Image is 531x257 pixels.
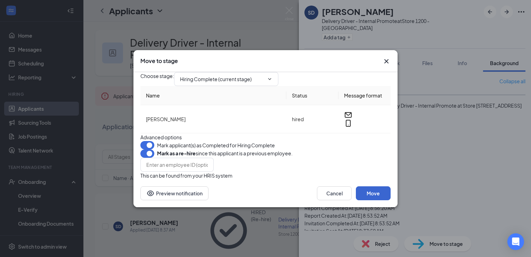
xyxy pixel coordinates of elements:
button: Preview notificationEye [140,186,209,200]
th: Message format [338,86,391,105]
svg: MobileSms [344,119,352,127]
b: Mark as a re-hire [157,150,196,156]
button: Cancel [317,186,352,200]
h3: Move to stage [140,57,178,65]
div: Advanced options [140,133,391,141]
td: hired [286,105,338,133]
span: [PERSON_NAME] [146,116,186,122]
div: Open Intercom Messenger [507,233,524,250]
svg: Eye [146,189,155,197]
div: This can be found from your HRIS system [140,172,391,179]
span: Choose stage : [140,72,174,86]
svg: Email [344,111,352,119]
th: Name [140,86,286,105]
button: Move [356,186,391,200]
div: since this applicant is a previous employee. [157,149,293,157]
th: Status [286,86,338,105]
svg: ChevronDown [267,76,272,82]
input: Enter an employee ID (optional) [140,158,214,172]
span: Mark applicant(s) as Completed for Hiring Complete [157,141,275,149]
svg: Cross [382,57,391,65]
button: Close [382,57,391,65]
